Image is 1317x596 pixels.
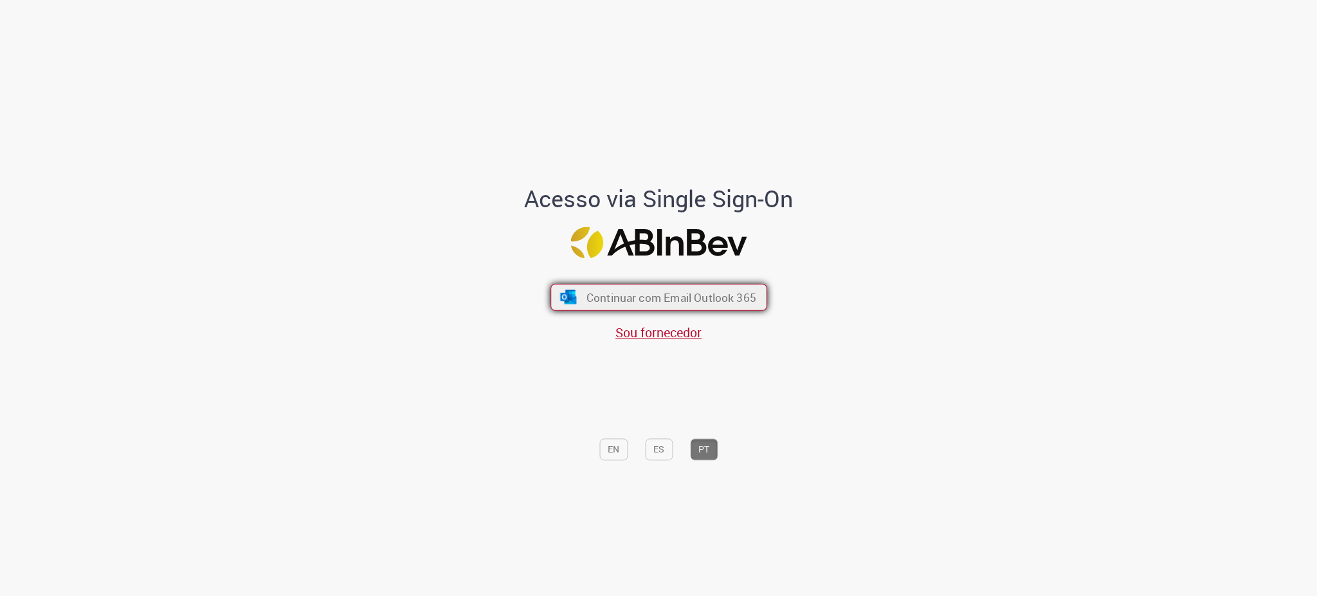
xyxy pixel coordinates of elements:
[586,290,756,304] span: Continuar com Email Outlook 365
[570,227,747,259] img: Logo ABInBev
[559,290,577,304] img: ícone Azure/Microsoft 360
[480,186,837,212] h1: Acesso via Single Sign-On
[615,324,702,341] a: Sou fornecedor
[599,438,628,460] button: EN
[690,438,718,460] button: PT
[550,284,767,311] button: ícone Azure/Microsoft 360 Continuar com Email Outlook 365
[645,438,673,460] button: ES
